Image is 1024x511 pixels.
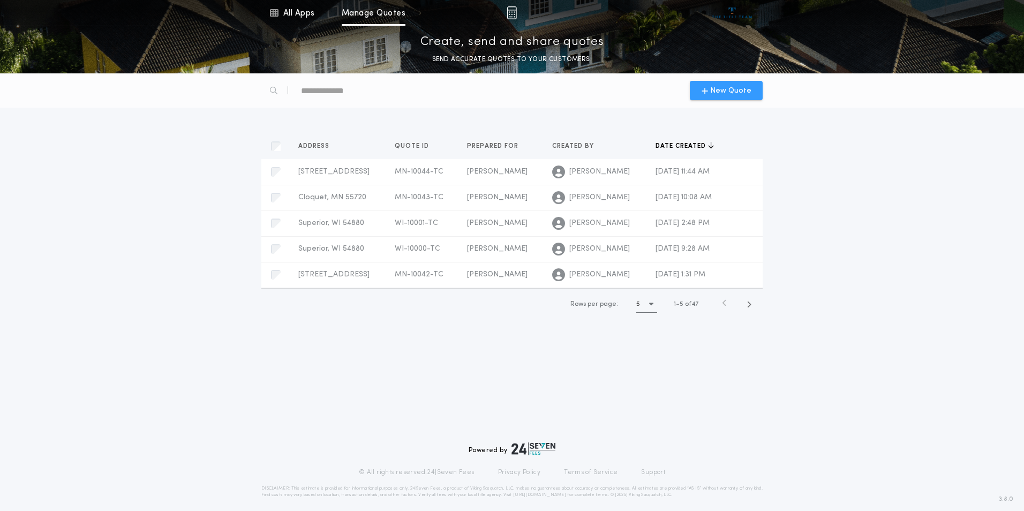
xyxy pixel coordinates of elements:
[359,468,475,477] p: © All rights reserved. 24|Seven Fees
[641,468,665,477] a: Support
[261,485,763,498] p: DISCLAIMER: This estimate is provided for informational purposes only. 24|Seven Fees, a product o...
[674,301,676,307] span: 1
[513,493,566,497] a: [URL][DOMAIN_NAME]
[498,468,541,477] a: Privacy Policy
[298,142,332,151] span: Address
[656,168,710,176] span: [DATE] 11:44 AM
[656,270,705,279] span: [DATE] 1:31 PM
[395,193,443,201] span: MN-10043-TC
[467,245,528,253] span: [PERSON_NAME]
[690,81,763,100] button: New Quote
[656,193,712,201] span: [DATE] 10:08 AM
[298,168,370,176] span: [STREET_ADDRESS]
[395,141,437,152] button: Quote ID
[469,442,555,455] div: Powered by
[467,270,528,279] span: [PERSON_NAME]
[298,141,337,152] button: Address
[636,299,640,310] h1: 5
[656,141,714,152] button: Date created
[511,442,555,455] img: logo
[467,193,528,201] span: [PERSON_NAME]
[552,142,596,151] span: Created by
[636,296,657,313] button: 5
[680,301,683,307] span: 5
[569,167,630,177] span: [PERSON_NAME]
[656,142,708,151] span: Date created
[656,219,710,227] span: [DATE] 2:48 PM
[999,494,1013,504] span: 3.8.0
[467,219,528,227] span: [PERSON_NAME]
[570,301,618,307] span: Rows per page:
[298,245,364,253] span: Superior, WI 54880
[395,245,440,253] span: WI-10000-TC
[685,299,698,309] span: of 47
[569,218,630,229] span: [PERSON_NAME]
[395,142,431,151] span: Quote ID
[656,245,710,253] span: [DATE] 9:28 AM
[298,193,366,201] span: Cloquet, MN 55720
[467,142,521,151] span: Prepared for
[507,6,517,19] img: img
[569,269,630,280] span: [PERSON_NAME]
[298,270,370,279] span: [STREET_ADDRESS]
[712,7,752,18] img: vs-icon
[395,219,438,227] span: WI-10001-TC
[552,141,602,152] button: Created by
[569,192,630,203] span: [PERSON_NAME]
[420,34,604,51] p: Create, send and share quotes
[298,219,364,227] span: Superior, WI 54880
[467,168,528,176] span: [PERSON_NAME]
[564,468,618,477] a: Terms of Service
[432,54,592,65] p: SEND ACCURATE QUOTES TO YOUR CUSTOMERS.
[569,244,630,254] span: [PERSON_NAME]
[395,168,443,176] span: MN-10044-TC
[395,270,443,279] span: MN-10042-TC
[710,85,751,96] span: New Quote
